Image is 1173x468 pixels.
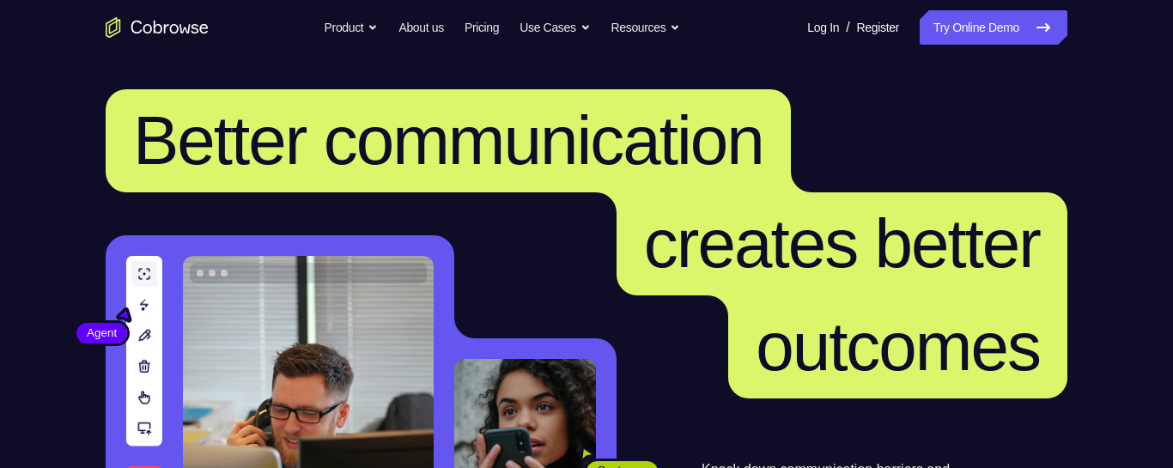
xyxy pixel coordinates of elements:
span: Better communication [133,102,763,179]
a: Log In [807,10,839,45]
a: Pricing [465,10,499,45]
a: Register [857,10,899,45]
span: outcomes [756,308,1040,385]
span: creates better [644,205,1040,282]
a: Go to the home page [106,17,209,38]
a: Try Online Demo [920,10,1067,45]
a: About us [398,10,443,45]
button: Resources [611,10,681,45]
span: / [846,17,849,38]
button: Use Cases [520,10,590,45]
button: Product [325,10,379,45]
